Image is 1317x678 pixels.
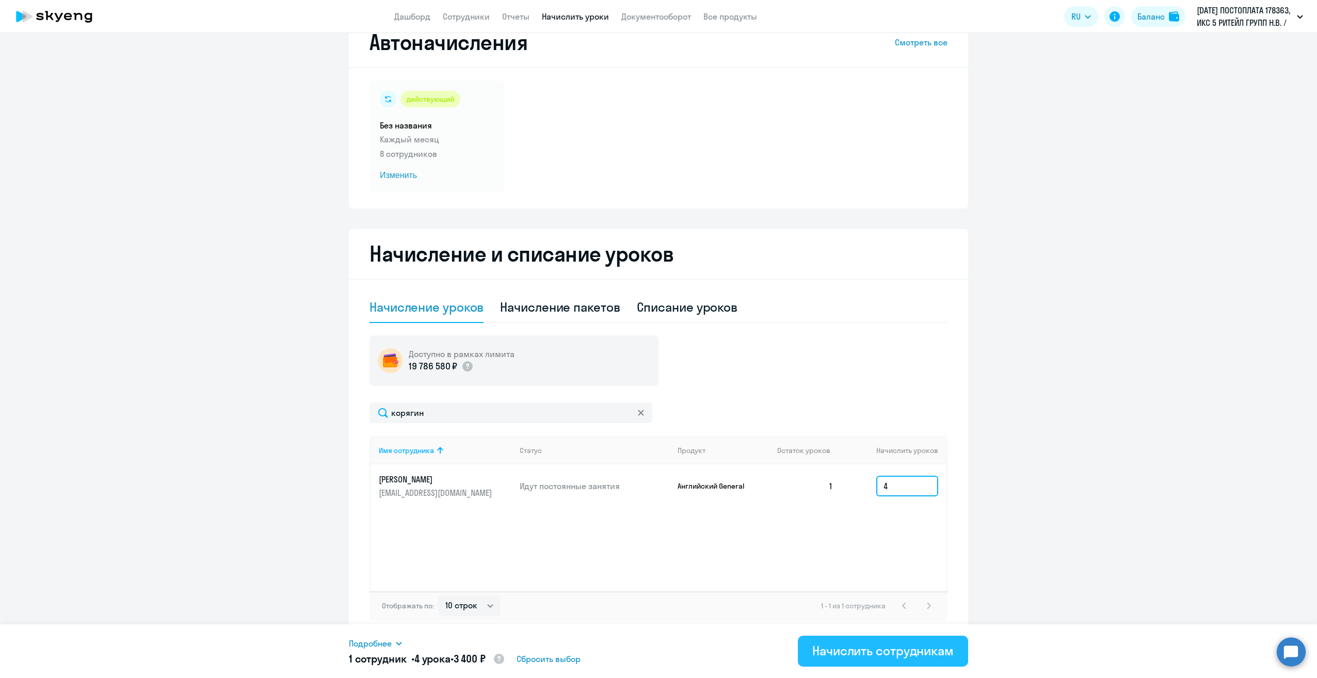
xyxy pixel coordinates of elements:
a: Начислить уроки [542,11,609,22]
a: Дашборд [394,11,430,22]
div: Начисление пакетов [500,299,620,315]
div: Остаток уроков [777,446,841,455]
div: Начисление уроков [370,299,484,315]
th: Начислить уроков [841,437,946,464]
p: 19 786 580 ₽ [409,360,457,373]
div: Имя сотрудника [379,446,434,455]
span: 4 урока [414,652,451,665]
button: RU [1064,6,1098,27]
div: Продукт [678,446,769,455]
p: Идут постоянные занятия [520,480,669,492]
span: Сбросить выбор [517,653,581,665]
div: действующий [400,91,460,107]
h5: Без названия [380,120,494,131]
p: 8 сотрудников [380,148,494,160]
p: [PERSON_NAME] [379,474,494,485]
h2: Начисление и списание уроков [370,241,947,266]
h2: Автоначисления [370,30,527,55]
a: Документооборот [621,11,691,22]
div: Статус [520,446,542,455]
a: Отчеты [502,11,529,22]
div: Списание уроков [637,299,738,315]
div: Статус [520,446,669,455]
a: [PERSON_NAME][EMAIL_ADDRESS][DOMAIN_NAME] [379,474,511,498]
button: [DATE] ПОСТОПЛАТА 178363, ИКС 5 РИТЕЙЛ ГРУПП Н.В. / X5 RETAIL GROUP N.V. [1192,4,1308,29]
div: Баланс [1137,10,1165,23]
div: Имя сотрудника [379,446,511,455]
h5: 1 сотрудник • • [349,652,505,667]
div: Начислить сотрудникам [812,642,954,659]
span: Подробнее [349,637,392,650]
h5: Доступно в рамках лимита [409,348,515,360]
img: wallet-circle.png [378,348,403,373]
span: 1 - 1 из 1 сотрудника [821,601,886,610]
p: [DATE] ПОСТОПЛАТА 178363, ИКС 5 РИТЕЙЛ ГРУПП Н.В. / X5 RETAIL GROUP N.V. [1197,4,1293,29]
span: Отображать по: [382,601,434,610]
div: Продукт [678,446,705,455]
input: Поиск по имени, email, продукту или статусу [370,402,652,423]
p: Английский General [678,481,755,491]
span: Остаток уроков [777,446,830,455]
a: Смотреть все [895,36,947,49]
a: Все продукты [703,11,757,22]
span: Изменить [380,169,494,182]
span: 3 400 ₽ [454,652,486,665]
span: RU [1071,10,1081,23]
p: Каждый месяц [380,133,494,146]
img: balance [1169,11,1179,22]
button: Балансbalance [1131,6,1185,27]
a: Сотрудники [443,11,490,22]
button: Начислить сотрудникам [798,636,968,667]
p: [EMAIL_ADDRESS][DOMAIN_NAME] [379,487,494,498]
td: 1 [769,464,841,508]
